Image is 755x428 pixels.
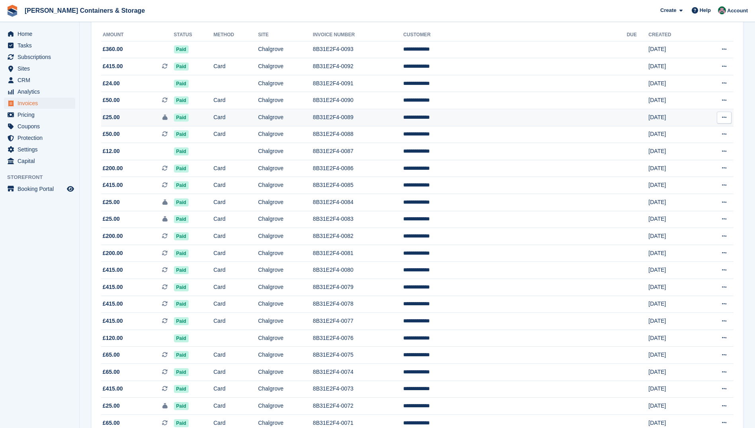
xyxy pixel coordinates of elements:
[313,228,403,245] td: 8B31E2F4-0082
[213,228,258,245] td: Card
[648,177,697,194] td: [DATE]
[103,249,123,257] span: £200.00
[18,132,65,143] span: Protection
[648,381,697,398] td: [DATE]
[4,132,75,143] a: menu
[174,130,189,138] span: Paid
[174,232,189,240] span: Paid
[258,29,313,41] th: Site
[313,211,403,228] td: 8B31E2F4-0083
[174,419,189,427] span: Paid
[313,194,403,211] td: 8B31E2F4-0084
[313,58,403,75] td: 8B31E2F4-0092
[174,114,189,122] span: Paid
[258,92,313,109] td: Chalgrove
[700,6,711,14] span: Help
[313,109,403,126] td: 8B31E2F4-0089
[648,228,697,245] td: [DATE]
[258,347,313,364] td: Chalgrove
[258,75,313,92] td: Chalgrove
[4,40,75,51] a: menu
[718,6,726,14] img: Julia Marcham
[174,198,189,206] span: Paid
[313,143,403,160] td: 8B31E2F4-0087
[213,398,258,415] td: Card
[313,330,403,347] td: 8B31E2F4-0076
[627,29,649,41] th: Due
[101,29,174,41] th: Amount
[313,245,403,262] td: 8B31E2F4-0081
[103,402,120,410] span: £25.00
[213,92,258,109] td: Card
[18,109,65,120] span: Pricing
[103,62,123,71] span: £415.00
[258,58,313,75] td: Chalgrove
[727,7,748,15] span: Account
[648,398,697,415] td: [DATE]
[648,279,697,296] td: [DATE]
[648,296,697,313] td: [DATE]
[258,177,313,194] td: Chalgrove
[18,75,65,86] span: CRM
[258,262,313,279] td: Chalgrove
[18,86,65,97] span: Analytics
[4,155,75,167] a: menu
[313,347,403,364] td: 8B31E2F4-0075
[103,45,123,53] span: £360.00
[4,28,75,39] a: menu
[648,160,697,177] td: [DATE]
[648,92,697,109] td: [DATE]
[258,126,313,143] td: Chalgrove
[174,317,189,325] span: Paid
[4,144,75,155] a: menu
[213,160,258,177] td: Card
[313,398,403,415] td: 8B31E2F4-0072
[213,245,258,262] td: Card
[174,80,189,88] span: Paid
[258,245,313,262] td: Chalgrove
[103,283,123,291] span: £415.00
[213,194,258,211] td: Card
[174,147,189,155] span: Paid
[213,296,258,313] td: Card
[648,41,697,58] td: [DATE]
[174,351,189,359] span: Paid
[258,330,313,347] td: Chalgrove
[213,279,258,296] td: Card
[4,183,75,194] a: menu
[648,143,697,160] td: [DATE]
[213,58,258,75] td: Card
[258,160,313,177] td: Chalgrove
[103,317,123,325] span: £415.00
[258,279,313,296] td: Chalgrove
[103,198,120,206] span: £25.00
[258,363,313,381] td: Chalgrove
[6,5,18,17] img: stora-icon-8386f47178a22dfd0bd8f6a31ec36ba5ce8667c1dd55bd0f319d3a0aa187defe.svg
[258,313,313,330] td: Chalgrove
[103,164,123,173] span: £200.00
[213,262,258,279] td: Card
[21,4,148,17] a: [PERSON_NAME] Containers & Storage
[174,249,189,257] span: Paid
[648,58,697,75] td: [DATE]
[103,113,120,122] span: £25.00
[648,109,697,126] td: [DATE]
[4,63,75,74] a: menu
[174,181,189,189] span: Paid
[4,98,75,109] a: menu
[174,29,214,41] th: Status
[648,347,697,364] td: [DATE]
[174,385,189,393] span: Paid
[4,51,75,63] a: menu
[258,143,313,160] td: Chalgrove
[18,63,65,74] span: Sites
[403,29,626,41] th: Customer
[18,155,65,167] span: Capital
[648,194,697,211] td: [DATE]
[258,109,313,126] td: Chalgrove
[213,126,258,143] td: Card
[7,173,79,181] span: Storefront
[213,211,258,228] td: Card
[174,402,189,410] span: Paid
[18,40,65,51] span: Tasks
